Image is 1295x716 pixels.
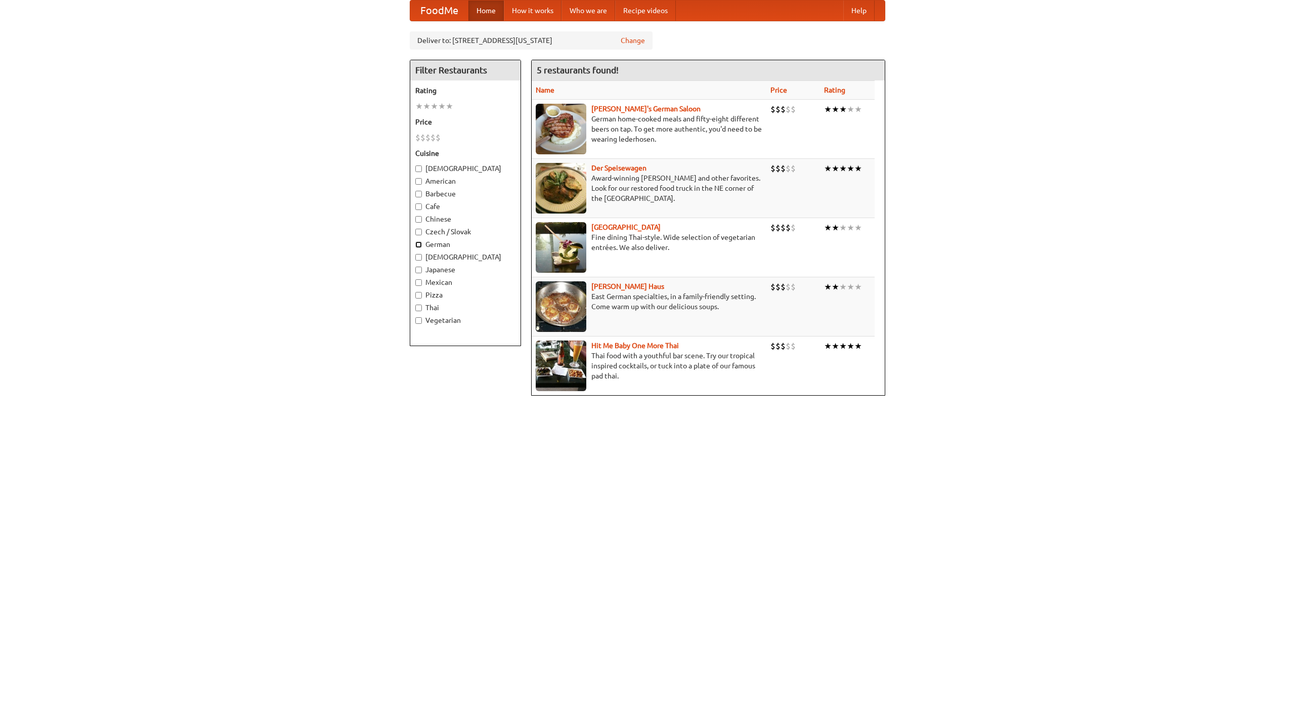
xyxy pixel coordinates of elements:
li: ★ [832,104,839,115]
li: ★ [854,104,862,115]
li: $ [436,132,441,143]
a: Hit Me Baby One More Thai [591,342,679,350]
a: Der Speisewagen [591,164,646,172]
img: babythai.jpg [536,341,586,391]
li: ★ [415,101,423,112]
label: Mexican [415,277,515,287]
a: Help [843,1,875,21]
li: ★ [839,222,847,233]
p: Award-winning [PERSON_NAME] and other favorites. Look for our restored food truck in the NE corne... [536,173,762,203]
li: $ [786,222,791,233]
li: ★ [854,281,862,292]
label: Cafe [415,201,515,212]
input: American [415,178,422,185]
li: $ [770,281,775,292]
a: Who we are [562,1,615,21]
li: $ [786,104,791,115]
input: [DEMOGRAPHIC_DATA] [415,254,422,261]
input: Pizza [415,292,422,299]
p: German home-cooked meals and fifty-eight different beers on tap. To get more authentic, you'd nee... [536,114,762,144]
li: $ [781,104,786,115]
li: $ [775,104,781,115]
h5: Rating [415,86,515,96]
label: Barbecue [415,189,515,199]
li: ★ [854,163,862,174]
li: ★ [839,281,847,292]
label: German [415,239,515,249]
li: $ [791,163,796,174]
input: Barbecue [415,191,422,197]
li: $ [770,163,775,174]
li: ★ [824,222,832,233]
li: $ [781,281,786,292]
a: How it works [504,1,562,21]
li: $ [770,104,775,115]
input: Cafe [415,203,422,210]
li: $ [791,281,796,292]
li: $ [425,132,430,143]
li: ★ [824,104,832,115]
p: Fine dining Thai-style. Wide selection of vegetarian entrées. We also deliver. [536,232,762,252]
label: American [415,176,515,186]
label: [DEMOGRAPHIC_DATA] [415,252,515,262]
li: ★ [847,163,854,174]
li: $ [430,132,436,143]
li: ★ [824,163,832,174]
li: $ [770,341,775,352]
li: ★ [854,341,862,352]
li: ★ [847,341,854,352]
li: $ [415,132,420,143]
h4: Filter Restaurants [410,60,521,80]
a: [PERSON_NAME]'s German Saloon [591,105,701,113]
input: Japanese [415,267,422,273]
label: Chinese [415,214,515,224]
li: ★ [847,281,854,292]
p: Thai food with a youthful bar scene. Try our tropical inspired cocktails, or tuck into a plate of... [536,351,762,381]
li: $ [791,222,796,233]
li: ★ [832,163,839,174]
li: $ [786,163,791,174]
a: Recipe videos [615,1,676,21]
li: $ [775,281,781,292]
a: Home [468,1,504,21]
input: Chinese [415,216,422,223]
h5: Price [415,117,515,127]
li: $ [791,104,796,115]
li: ★ [854,222,862,233]
li: $ [775,341,781,352]
li: $ [775,222,781,233]
input: Mexican [415,279,422,286]
img: satay.jpg [536,222,586,273]
label: Vegetarian [415,315,515,325]
li: ★ [839,341,847,352]
a: Rating [824,86,845,94]
li: ★ [847,104,854,115]
input: Czech / Slovak [415,229,422,235]
li: $ [781,341,786,352]
a: FoodMe [410,1,468,21]
a: Name [536,86,554,94]
li: ★ [832,281,839,292]
li: ★ [824,341,832,352]
li: ★ [839,163,847,174]
label: [DEMOGRAPHIC_DATA] [415,163,515,174]
li: $ [775,163,781,174]
li: $ [781,163,786,174]
li: $ [791,341,796,352]
a: [GEOGRAPHIC_DATA] [591,223,661,231]
li: ★ [832,222,839,233]
li: $ [420,132,425,143]
li: ★ [430,101,438,112]
img: speisewagen.jpg [536,163,586,214]
b: [PERSON_NAME] Haus [591,282,664,290]
input: Vegetarian [415,317,422,324]
input: Thai [415,305,422,311]
li: ★ [839,104,847,115]
li: $ [770,222,775,233]
li: ★ [832,341,839,352]
label: Pizza [415,290,515,300]
div: Deliver to: [STREET_ADDRESS][US_STATE] [410,31,653,50]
